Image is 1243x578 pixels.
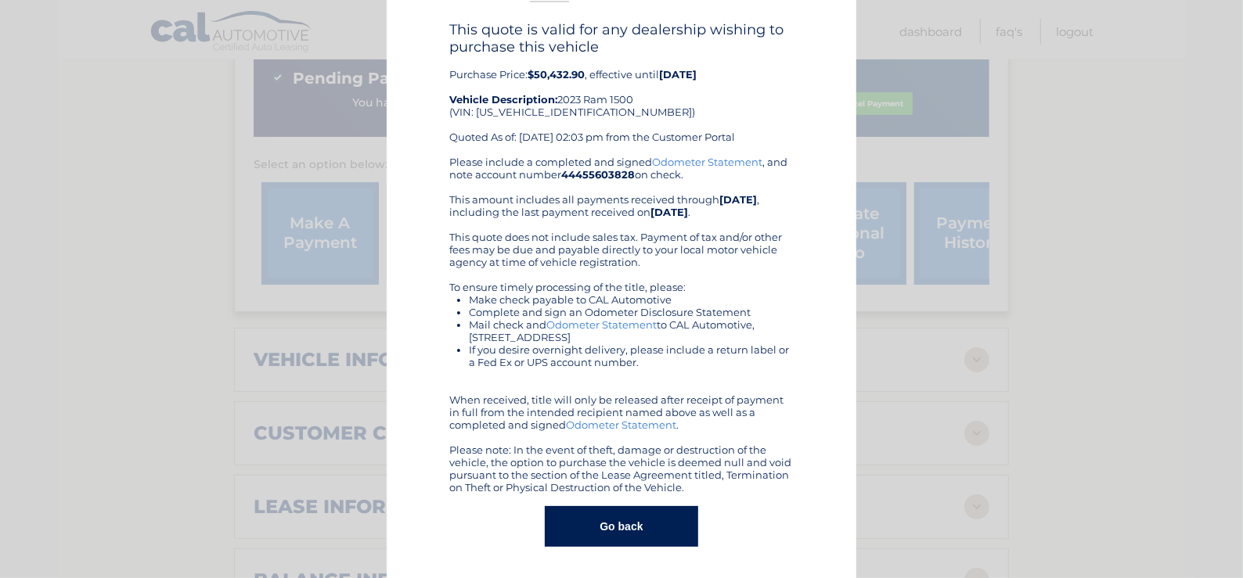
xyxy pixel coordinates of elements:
[719,193,757,206] b: [DATE]
[566,418,676,431] a: Odometer Statement
[546,318,657,331] a: Odometer Statement
[449,21,794,156] div: Purchase Price: , effective until 2023 Ram 1500 (VIN: [US_VEHICLE_IDENTIFICATION_NUMBER]) Quoted ...
[469,293,794,306] li: Make check payable to CAL Automotive
[561,168,635,181] b: 44455603828
[528,68,585,81] b: $50,432.90
[545,506,697,547] button: Go back
[449,93,557,106] strong: Vehicle Description:
[650,206,688,218] b: [DATE]
[469,306,794,318] li: Complete and sign an Odometer Disclosure Statement
[652,156,762,168] a: Odometer Statement
[469,318,794,343] li: Mail check and to CAL Automotive, [STREET_ADDRESS]
[449,156,794,494] div: Please include a completed and signed , and note account number on check. This amount includes al...
[449,21,794,56] h4: This quote is valid for any dealership wishing to purchase this vehicle
[469,343,794,368] li: If you desire overnight delivery, please include a return label or a Fed Ex or UPS account number.
[659,68,697,81] b: [DATE]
